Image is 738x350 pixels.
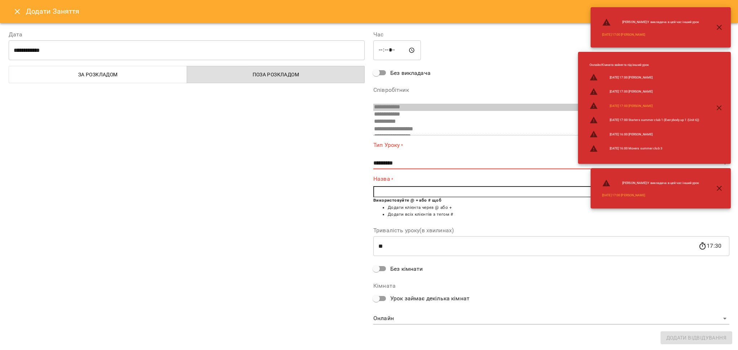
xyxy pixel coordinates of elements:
[596,176,705,190] li: [PERSON_NAME] : У викладача в цей час інший урок
[9,66,187,83] button: За розкладом
[373,87,729,93] label: Співробітник
[596,15,705,30] li: [PERSON_NAME] : У викладача в цей час інший урок
[584,70,705,85] li: [DATE] 17:00 [PERSON_NAME]
[13,70,183,79] span: За розкладом
[26,6,729,17] h6: Додати Заняття
[373,283,729,289] label: Кімната
[373,228,729,233] label: Тривалість уроку(в хвилинах)
[388,204,729,211] li: Додати клієнта через @ або +
[191,70,361,79] span: Поза розкладом
[584,127,705,142] li: [DATE] 16:00 [PERSON_NAME]
[602,193,645,198] a: [DATE] 17:00 [PERSON_NAME]
[388,211,729,218] li: Додати всіх клієнтів з тегом #
[584,60,705,70] li: Онлайн : Кімната зайнята під інший урок
[9,32,365,37] label: Дата
[390,69,431,77] span: Без викладача
[373,32,729,37] label: Час
[610,104,653,108] a: [DATE] 17:00 [PERSON_NAME]
[390,265,423,273] span: Без кімнати
[373,141,729,149] label: Тип Уроку
[584,142,705,156] li: [DATE] 16:00 Movers summer club 3
[584,113,705,127] li: [DATE] 17:00 Starters summer club 1 (Everybody up 1 (Unit 6))
[373,198,441,203] b: Використовуйте @ + або # щоб
[390,294,470,303] span: Урок займає декілька кімнат
[187,66,365,83] button: Поза розкладом
[373,175,729,183] label: Назва
[9,3,26,20] button: Close
[602,32,645,37] a: [DATE] 17:00 [PERSON_NAME]
[373,313,729,324] div: Онлайн
[584,85,705,99] li: [DATE] 17:00 [PERSON_NAME]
